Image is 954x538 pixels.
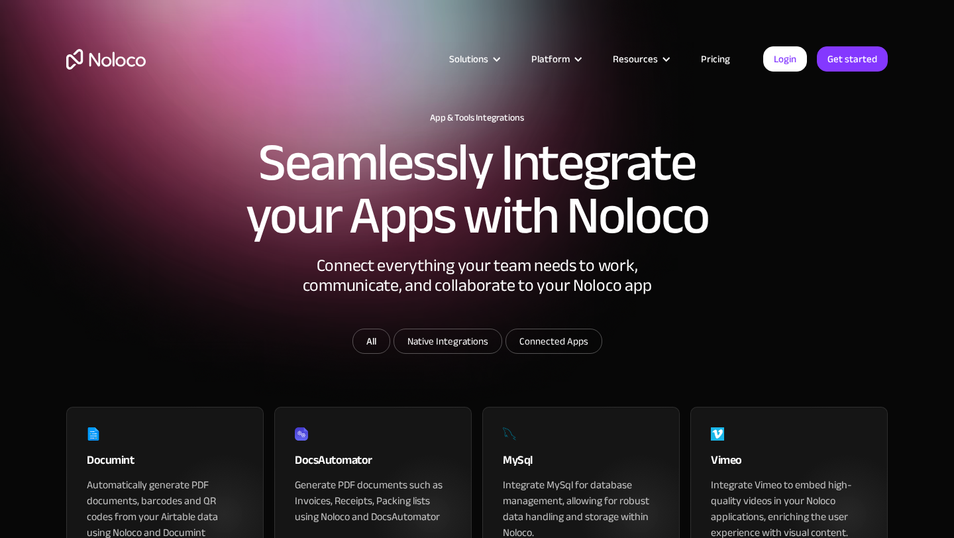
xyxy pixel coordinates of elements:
[449,50,488,68] div: Solutions
[684,50,747,68] a: Pricing
[817,46,888,72] a: Get started
[278,256,676,329] div: Connect everything your team needs to work, communicate, and collaborate to your Noloco app
[515,50,596,68] div: Platform
[763,46,807,72] a: Login
[295,477,451,525] div: Generate PDF documents such as Invoices, Receipts, Packing lists using Noloco and DocsAutomator
[295,451,451,477] div: DocsAutomator
[212,329,742,357] form: Email Form
[613,50,658,68] div: Resources
[433,50,515,68] div: Solutions
[66,49,146,70] a: home
[503,451,659,477] div: MySql
[245,136,709,242] h2: Seamlessly Integrate your Apps with Noloco
[596,50,684,68] div: Resources
[711,451,867,477] div: Vimeo
[352,329,390,354] a: All
[531,50,570,68] div: Platform
[87,451,243,477] div: Documint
